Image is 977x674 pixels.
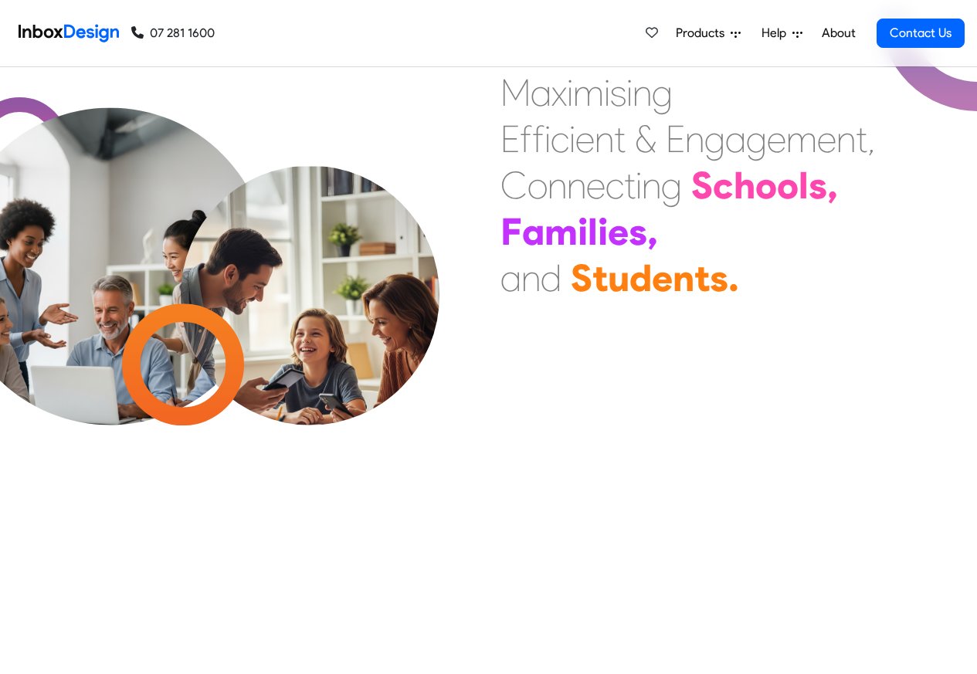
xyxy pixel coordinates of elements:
div: d [541,255,561,301]
div: i [604,69,610,116]
div: l [799,162,809,208]
div: , [867,116,875,162]
div: m [573,69,604,116]
div: t [592,255,608,301]
a: 07 281 1600 [131,24,215,42]
div: t [624,162,636,208]
div: a [531,69,551,116]
div: i [569,116,575,162]
a: Help [755,18,809,49]
span: Help [762,24,792,42]
div: E [500,116,520,162]
div: o [777,162,799,208]
div: o [755,162,777,208]
div: t [694,255,710,301]
span: Products [676,24,731,42]
div: , [647,208,658,255]
div: E [666,116,685,162]
div: n [548,162,567,208]
div: a [500,255,521,301]
div: i [626,69,633,116]
div: m [786,116,817,162]
div: e [817,116,836,162]
div: i [636,162,642,208]
div: n [673,255,694,301]
div: n [642,162,661,208]
div: t [856,116,867,162]
div: e [586,162,606,208]
div: s [610,69,626,116]
div: n [836,116,856,162]
div: g [746,116,767,162]
div: n [595,116,614,162]
div: C [500,162,528,208]
div: n [633,69,652,116]
div: & [635,116,656,162]
div: f [532,116,544,162]
div: n [521,255,541,301]
div: e [652,255,673,301]
div: e [575,116,595,162]
div: d [629,255,652,301]
div: e [608,208,629,255]
div: g [652,69,673,116]
div: i [598,208,608,255]
div: F [500,208,522,255]
div: n [567,162,586,208]
div: c [606,162,624,208]
div: i [578,208,588,255]
div: x [551,69,567,116]
div: g [704,116,725,162]
div: c [551,116,569,162]
div: a [725,116,746,162]
div: t [614,116,626,162]
div: , [827,162,838,208]
div: M [500,69,531,116]
a: Contact Us [877,19,965,48]
div: S [691,162,713,208]
div: m [544,208,578,255]
div: Maximising Efficient & Engagement, Connecting Schools, Families, and Students. [500,69,875,301]
img: parents_with_child.png [148,166,472,489]
div: S [571,255,592,301]
div: u [608,255,629,301]
div: s [809,162,827,208]
div: i [544,116,551,162]
a: About [817,18,860,49]
div: f [520,116,532,162]
div: g [661,162,682,208]
a: Products [670,18,747,49]
div: h [734,162,755,208]
div: s [629,208,647,255]
div: l [588,208,598,255]
div: . [728,255,739,301]
div: c [713,162,734,208]
div: e [767,116,786,162]
div: i [567,69,573,116]
div: n [685,116,704,162]
div: a [522,208,544,255]
div: s [710,255,728,301]
div: o [528,162,548,208]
